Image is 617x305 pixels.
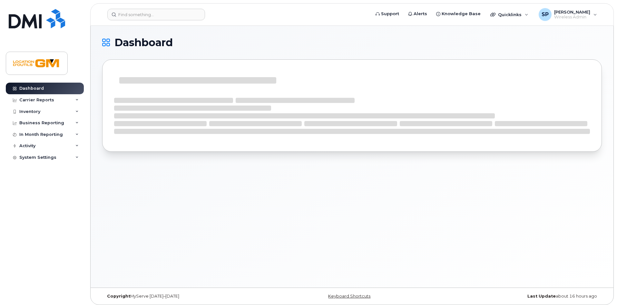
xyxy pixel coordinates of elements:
strong: Last Update [527,294,556,299]
div: about 16 hours ago [435,294,602,299]
a: Keyboard Shortcuts [328,294,370,299]
strong: Copyright [107,294,130,299]
span: Dashboard [114,38,173,47]
div: MyServe [DATE]–[DATE] [102,294,269,299]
